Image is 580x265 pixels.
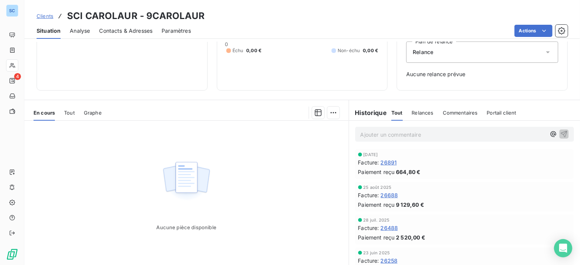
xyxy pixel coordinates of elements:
[162,158,211,205] img: Empty state
[14,73,21,80] span: 4
[396,168,420,176] span: 664,80 €
[67,9,205,23] h3: SCI CAROLAUR - 9CAROLAUR
[391,110,403,116] span: Tout
[37,13,53,19] span: Clients
[225,41,228,47] span: 0
[34,110,55,116] span: En cours
[37,12,53,20] a: Clients
[349,108,387,117] h6: Historique
[358,168,395,176] span: Paiement reçu
[358,224,379,232] span: Facture :
[364,218,390,222] span: 28 juil. 2025
[358,191,379,199] span: Facture :
[554,239,572,257] div: Open Intercom Messenger
[70,27,90,35] span: Analyse
[358,201,395,209] span: Paiement reçu
[514,25,553,37] button: Actions
[396,201,424,209] span: 9 129,60 €
[6,5,18,17] div: SC
[412,110,434,116] span: Relances
[37,27,61,35] span: Situation
[443,110,478,116] span: Commentaires
[64,110,75,116] span: Tout
[162,27,191,35] span: Paramètres
[99,27,152,35] span: Contacts & Adresses
[381,257,398,265] span: 26258
[232,47,244,54] span: Échu
[406,70,558,78] span: Aucune relance prévue
[84,110,102,116] span: Graphe
[364,185,392,190] span: 25 août 2025
[487,110,516,116] span: Portail client
[6,248,18,260] img: Logo LeanPay
[338,47,360,54] span: Non-échu
[364,251,390,255] span: 23 juin 2025
[364,152,378,157] span: [DATE]
[363,47,378,54] span: 0,00 €
[381,191,398,199] span: 26688
[358,257,379,265] span: Facture :
[413,48,433,56] span: Relance
[396,233,425,241] span: 2 520,00 €
[246,47,261,54] span: 0,00 €
[157,224,216,230] span: Aucune pièce disponible
[358,158,379,166] span: Facture :
[381,158,397,166] span: 26891
[358,233,395,241] span: Paiement reçu
[381,224,398,232] span: 26488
